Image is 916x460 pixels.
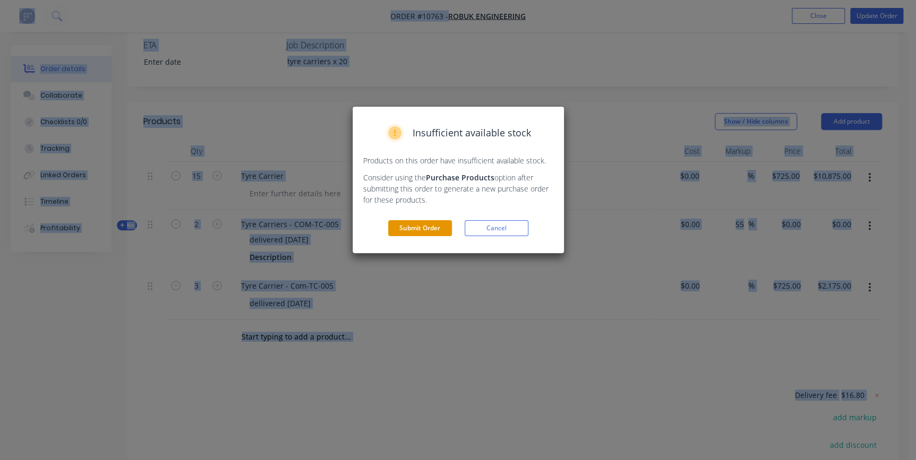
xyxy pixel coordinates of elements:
[413,126,531,140] span: Insufficient available stock
[388,220,452,236] button: Submit Order
[426,172,494,183] strong: Purchase Products
[465,220,528,236] button: Cancel
[363,172,553,205] p: Consider using the option after submitting this order to generate a new purchase order for these ...
[363,155,553,166] p: Products on this order have insufficient available stock.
